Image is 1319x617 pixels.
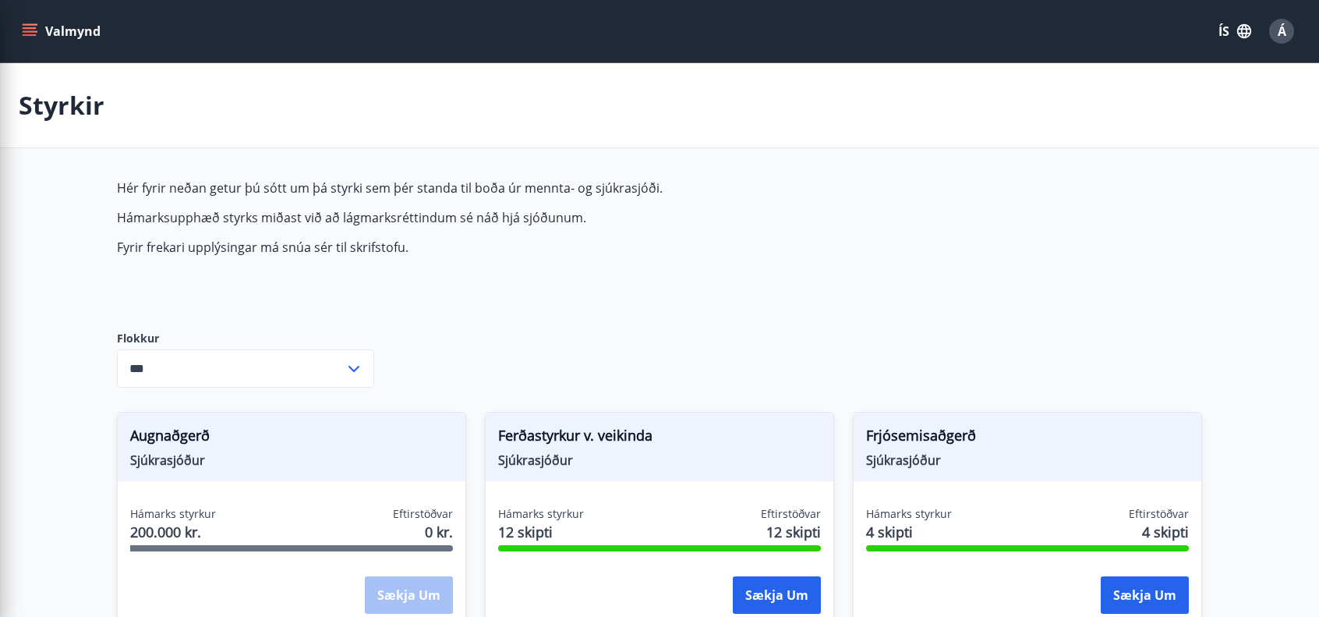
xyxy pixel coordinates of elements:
button: Sækja um [1101,576,1189,614]
span: 4 skipti [1142,522,1189,542]
span: 12 skipti [498,522,584,542]
p: Hér fyrir neðan getur þú sótt um þá styrki sem þér standa til boða úr mennta- og sjúkrasjóði. [117,179,853,197]
button: Á [1263,12,1300,50]
span: Sjúkrasjóður [498,452,821,469]
span: Eftirstöðvar [761,506,821,522]
span: 0 kr. [425,522,453,542]
label: Flokkur [117,331,374,346]
button: ÍS [1210,17,1260,45]
button: menu [19,17,107,45]
span: Sjúkrasjóður [866,452,1189,469]
p: Styrkir [19,88,104,122]
span: Ferðastyrkur v. veikinda [498,425,821,452]
span: Eftirstöðvar [393,506,453,522]
p: Fyrir frekari upplýsingar má snúa sér til skrifstofu. [117,239,853,256]
span: 12 skipti [766,522,821,542]
span: Sjúkrasjóður [130,452,453,469]
span: Hámarks styrkur [866,506,952,522]
span: Frjósemisaðgerð [866,425,1189,452]
span: 200.000 kr. [130,522,216,542]
button: Sækja um [733,576,821,614]
span: Augnaðgerð [130,425,453,452]
span: Eftirstöðvar [1129,506,1189,522]
span: Hámarks styrkur [130,506,216,522]
span: 4 skipti [866,522,952,542]
span: Hámarks styrkur [498,506,584,522]
p: Hámarksupphæð styrks miðast við að lágmarksréttindum sé náð hjá sjóðunum. [117,209,853,226]
span: Á [1278,23,1286,40]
